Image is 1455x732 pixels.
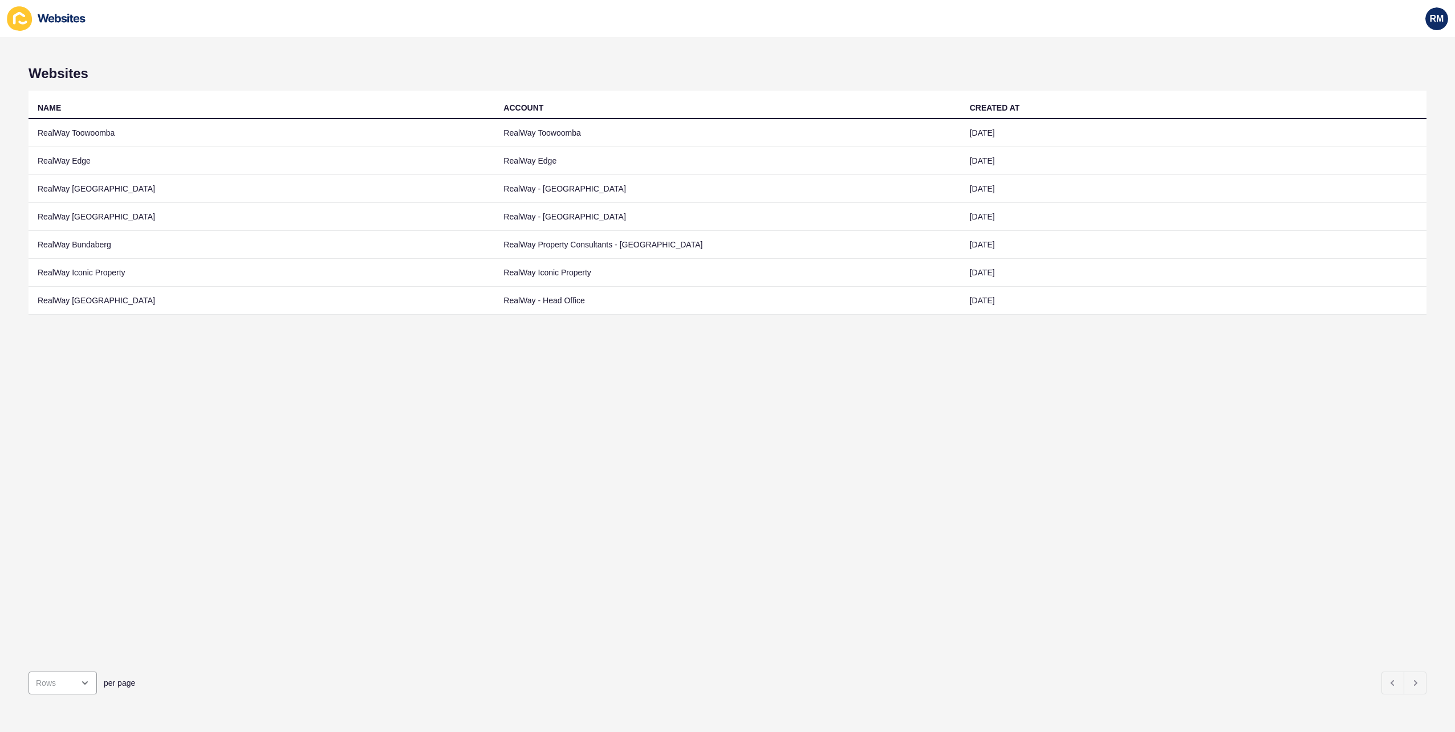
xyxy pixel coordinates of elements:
[961,259,1426,287] td: [DATE]
[494,175,960,203] td: RealWay - [GEOGRAPHIC_DATA]
[494,259,960,287] td: RealWay Iconic Property
[961,175,1426,203] td: [DATE]
[1430,13,1444,25] span: RM
[494,287,960,315] td: RealWay - Head Office
[29,672,97,694] div: open menu
[494,119,960,147] td: RealWay Toowoomba
[104,677,135,689] span: per page
[961,231,1426,259] td: [DATE]
[970,102,1020,113] div: CREATED AT
[38,102,61,113] div: NAME
[503,102,543,113] div: ACCOUNT
[29,175,494,203] td: RealWay [GEOGRAPHIC_DATA]
[961,147,1426,175] td: [DATE]
[29,119,494,147] td: RealWay Toowoomba
[961,287,1426,315] td: [DATE]
[494,231,960,259] td: RealWay Property Consultants - [GEOGRAPHIC_DATA]
[29,66,1426,82] h1: Websites
[29,203,494,231] td: RealWay [GEOGRAPHIC_DATA]
[961,119,1426,147] td: [DATE]
[29,287,494,315] td: RealWay [GEOGRAPHIC_DATA]
[29,231,494,259] td: RealWay Bundaberg
[961,203,1426,231] td: [DATE]
[494,147,960,175] td: RealWay Edge
[29,259,494,287] td: RealWay Iconic Property
[29,147,494,175] td: RealWay Edge
[494,203,960,231] td: RealWay - [GEOGRAPHIC_DATA]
